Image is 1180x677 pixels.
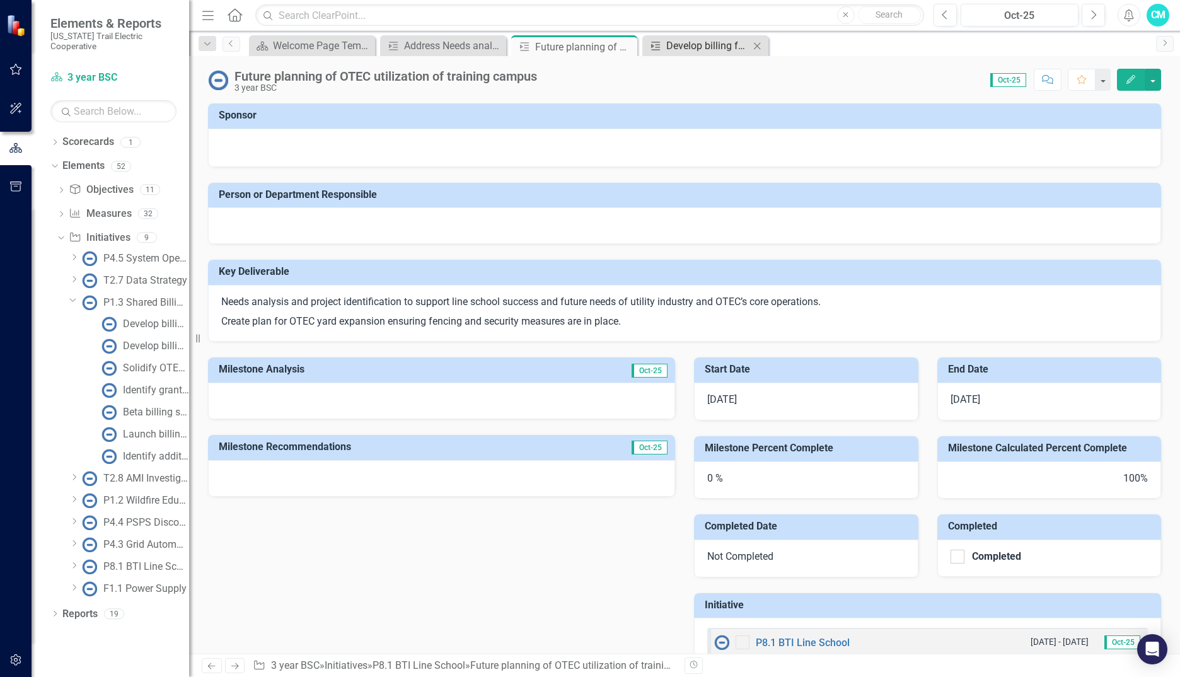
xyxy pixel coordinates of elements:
[111,161,131,171] div: 52
[98,358,189,378] a: Solidify OTEC billing processes in Meridian
[82,295,97,310] img: No Information
[404,38,503,54] div: Address Needs analysis gap identified for community needs regarding housing
[79,512,189,533] a: P4.4 PSPS Disconnect Automation
[82,581,97,596] img: No Information
[1137,634,1167,664] div: Open Intercom Messenger
[98,446,189,466] a: Identify additional clients
[123,451,189,462] div: Identify additional clients
[104,608,124,619] div: 19
[645,38,749,54] a: Develop billing functionality
[103,297,189,308] div: P1.3 Shared Billing Services
[103,561,189,572] div: P8.1 BTI Line School
[948,364,1155,375] h3: End Date
[694,461,918,499] div: 0 %
[714,635,729,650] img: No Information
[255,4,924,26] input: Search ClearPoint...
[6,14,28,36] img: ClearPoint Strategy
[1104,635,1140,649] span: Oct-25
[666,38,749,54] div: Develop billing functionality
[219,364,533,375] h3: Milestone Analysis
[79,535,189,555] a: P4.3 Grid Automation
[705,599,1155,611] h3: Initiative
[951,472,1148,486] div: 100%
[373,659,465,671] a: P8.1 BTI Line School
[69,183,133,197] a: Objectives
[103,539,189,550] div: P4.3 Grid Automation
[50,31,176,52] small: [US_STATE] Trail Electric Cooperative
[632,364,668,378] span: Oct-25
[271,659,320,671] a: 3 year BSC
[123,340,189,352] div: Develop billing service business model
[1031,636,1089,648] small: [DATE] - [DATE]
[694,540,918,577] div: Not Completed
[103,275,187,286] div: T2.7 Data Strategy
[82,559,97,574] img: No Information
[79,270,187,291] a: T2.7 Data Strategy
[137,232,157,243] div: 9
[69,207,131,221] a: Measures
[123,385,189,396] div: Identify grant opportunities
[383,38,503,54] a: Address Needs analysis gap identified for community needs regarding housing
[101,383,117,398] img: No Information
[79,292,189,313] a: P1.3 Shared Billing Services
[123,429,189,440] div: Launch billing services
[101,449,117,464] img: No Information
[252,38,372,54] a: Welcome Page Template
[103,473,189,484] div: T2.8 AMI Investigation
[69,231,130,245] a: Initiatives
[273,38,372,54] div: Welcome Page Template
[470,659,714,671] div: Future planning of OTEC utilization of training campus
[82,493,97,508] img: No Information
[948,521,1155,532] h3: Completed
[62,607,98,622] a: Reports
[82,273,97,288] img: No Information
[632,441,668,454] span: Oct-25
[961,4,1079,26] button: Oct-25
[101,427,117,442] img: No Information
[82,515,97,530] img: No Information
[79,468,189,489] a: T2.8 AMI Investigation
[208,70,228,90] img: No Information
[98,424,189,444] a: Launch billing services
[951,393,980,405] span: [DATE]
[221,312,1148,329] p: Create plan for OTEC yard expansion ensuring fencing and security measures are in place.
[98,336,189,356] a: Develop billing service business model
[219,266,1155,277] h3: Key Deliverable
[98,402,189,422] a: Beta billing services
[858,6,921,24] button: Search
[50,71,176,85] a: 3 year BSC
[705,521,912,532] h3: Completed Date
[62,159,105,173] a: Elements
[234,83,537,93] div: 3 year BSC
[101,361,117,376] img: No Information
[98,380,189,400] a: Identify grant opportunities
[101,405,117,420] img: No Information
[120,137,141,148] div: 1
[234,69,537,83] div: Future planning of OTEC utilization of training campus
[79,579,187,599] a: F1.1 Power Supply
[79,248,189,269] a: P4.5 System Operations
[101,338,117,354] img: No Information
[62,135,114,149] a: Scorecards
[221,295,1148,312] p: Needs analysis and project identification to support line school success and future needs of util...
[876,9,903,20] span: Search
[103,583,187,594] div: F1.1 Power Supply
[756,637,850,649] a: P8.1 BTI Line School
[50,100,176,122] input: Search Below...
[707,393,737,405] span: [DATE]
[325,659,367,671] a: Initiatives
[103,495,189,506] div: P1.2 Wildfire Education Strategy
[705,364,912,375] h3: Start Date
[138,209,158,219] div: 32
[103,253,189,264] div: P4.5 System Operations
[98,314,189,334] a: Develop billing functionality
[82,471,97,486] img: No Information
[990,73,1026,87] span: Oct-25
[123,362,189,374] div: Solidify OTEC billing processes in Meridian
[123,318,189,330] div: Develop billing functionality
[82,537,97,552] img: No Information
[253,659,675,673] div: » » »
[1147,4,1169,26] button: CM
[219,110,1155,121] h3: Sponsor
